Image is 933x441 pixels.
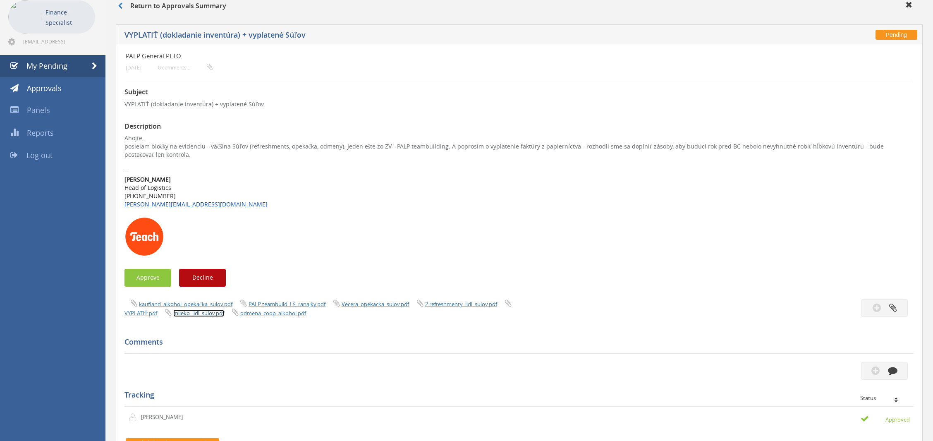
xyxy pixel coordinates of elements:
b: [PERSON_NAME] [124,175,171,183]
span: -- [124,167,129,175]
h5: VYPLATIŤ (dokladanie inventúra) + vyplatené Súľov [124,31,679,41]
a: 2.refreshmenty_lidl_sulov.pdf [425,300,497,308]
a: VYPLATIŤ.pdf [124,309,157,317]
span: Approvals [27,83,62,93]
img: user-icon.png [129,413,141,422]
span: Panels [27,105,50,115]
p: VYPLATIŤ (dokladanie inventúra) + vyplatené Súľov [124,100,914,108]
a: kaufland_alkohol_opekačka_sulov.pdf [139,300,232,308]
a: Vecera_opekacka_sulov.pdf [342,300,409,308]
a: mlieko_lidl_sulov.pdf [173,309,224,317]
span: Head of Logistics [124,184,171,192]
button: Decline [179,269,226,287]
span: [PHONE_NUMBER] [124,192,176,200]
h5: Tracking [124,391,908,399]
span: [EMAIL_ADDRESS][DOMAIN_NAME] [23,38,93,45]
button: Approve [124,269,171,287]
div: Status [860,395,908,401]
h3: Description [124,123,914,130]
small: 0 comments... [158,65,213,71]
h3: Subject [124,89,914,96]
span: Pending [876,30,917,40]
h3: Return to Approvals Summary [118,2,226,10]
img: AIorK4xSa6t3Lh7MmhAzFFglIwwqhVIS900l1I_z8FnkFtdJm_FuW2-nIvdGWjvNSCHpIDgwwphNxII [124,217,164,256]
span: My Pending [26,61,67,71]
a: [PERSON_NAME][EMAIL_ADDRESS][DOMAIN_NAME] [124,200,268,208]
div: Ahojte, [124,134,914,142]
small: Approved [861,415,910,424]
span: Log out [26,150,53,160]
a: PALP teambuild_LŠ_ranajky.pdf [249,300,325,308]
small: [DATE] [126,65,141,71]
span: Reports [27,128,54,138]
p: Finance Specialist [45,7,91,28]
p: [PERSON_NAME] [141,413,189,421]
h5: Comments [124,338,908,346]
div: posielam bločky na evidenciu - väčšina Súľov (refreshments, opekačka, odmeny). Jeden ešte zo ZV -... [124,142,914,159]
a: odmena_coop_alkohol.pdf [240,309,306,317]
h4: PALP General PETO [126,53,782,60]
